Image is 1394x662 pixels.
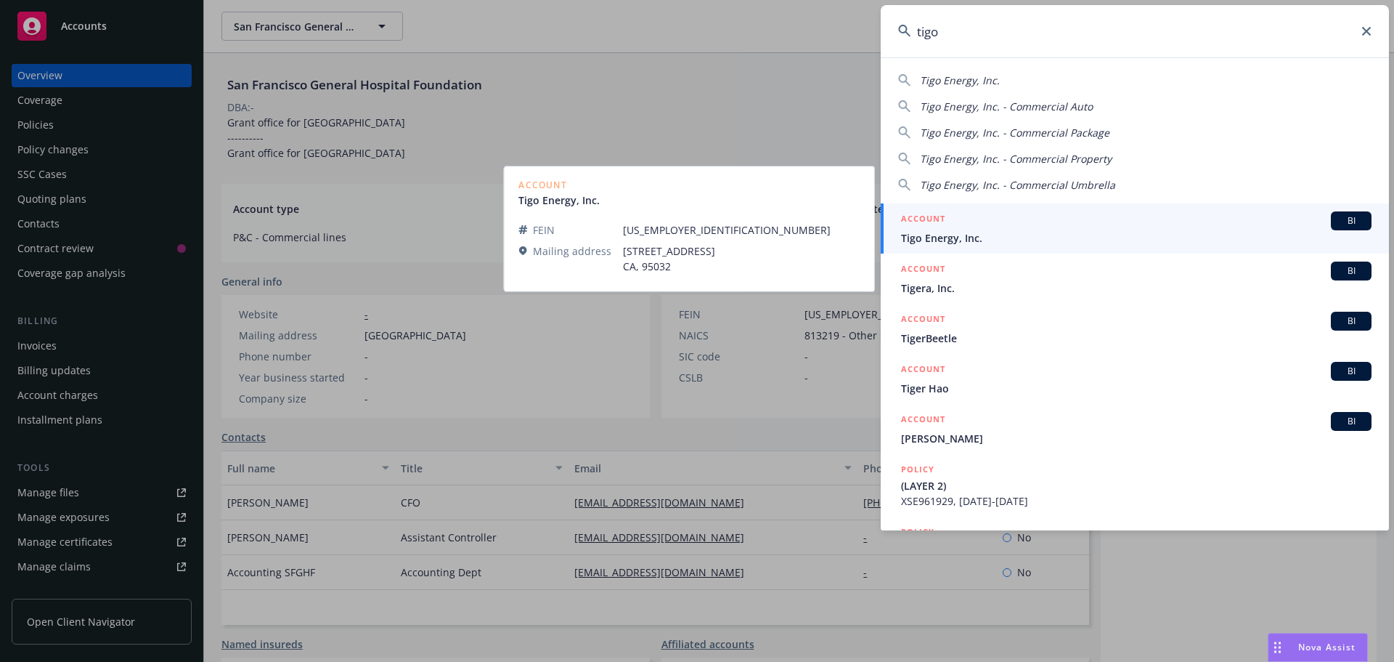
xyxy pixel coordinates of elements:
span: Nova Assist [1298,641,1356,653]
span: BI [1337,415,1366,428]
span: Tigo Energy, Inc. - Commercial Umbrella [920,178,1115,192]
h5: POLICY [901,525,934,539]
span: Tigera, Inc. [901,280,1371,296]
span: Tigo Energy, Inc. [920,73,1000,87]
h5: ACCOUNT [901,312,945,329]
h5: POLICY [901,462,934,477]
span: TigerBeetle [901,331,1371,346]
span: [PERSON_NAME] [901,431,1371,446]
a: ACCOUNTBITigerBeetle [881,304,1389,354]
span: Tigo Energy, Inc. - Commercial Property [920,152,1112,166]
a: ACCOUNTBITiger Hao [881,354,1389,404]
span: XSE961929, [DATE]-[DATE] [901,493,1371,509]
a: POLICY(LAYER 2)XSE961929, [DATE]-[DATE] [881,454,1389,517]
span: (LAYER 2) [901,478,1371,493]
h5: ACCOUNT [901,412,945,429]
span: Tiger Hao [901,381,1371,396]
span: Tigo Energy, Inc. [901,230,1371,246]
span: BI [1337,315,1366,328]
span: Tigo Energy, Inc. - Commercial Package [920,126,1109,140]
a: ACCOUNTBITigo Energy, Inc. [881,203,1389,254]
input: Search... [881,5,1389,57]
a: POLICY [881,517,1389,579]
h5: ACCOUNT [901,362,945,379]
a: ACCOUNTBI[PERSON_NAME] [881,404,1389,454]
h5: ACCOUNT [901,211,945,229]
a: ACCOUNTBITigera, Inc. [881,254,1389,304]
span: BI [1337,265,1366,278]
h5: ACCOUNT [901,262,945,279]
span: BI [1337,365,1366,378]
div: Drag to move [1268,634,1287,661]
button: Nova Assist [1268,633,1368,662]
span: Tigo Energy, Inc. - Commercial Auto [920,100,1093,113]
span: BI [1337,214,1366,227]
